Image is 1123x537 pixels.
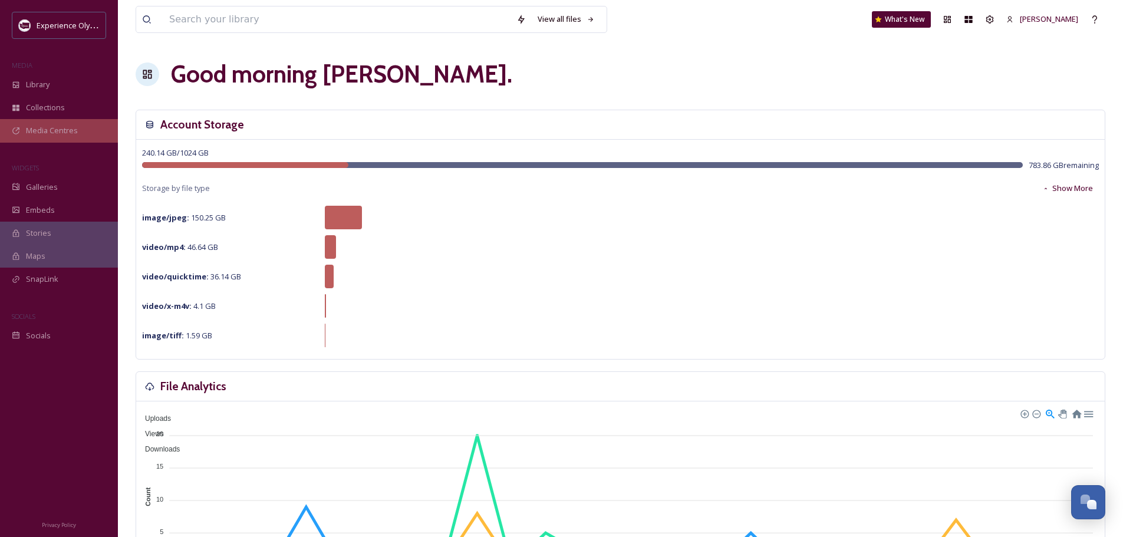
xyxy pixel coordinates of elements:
[26,274,58,285] span: SnapLink
[160,378,226,395] h3: File Analytics
[26,205,55,216] span: Embeds
[142,242,186,252] strong: video/mp4 :
[26,79,50,90] span: Library
[160,116,244,133] h3: Account Storage
[26,228,51,239] span: Stories
[1045,408,1055,418] div: Selection Zoom
[142,301,192,311] strong: video/x-m4v :
[1000,8,1084,31] a: [PERSON_NAME]
[12,163,39,172] span: WIDGETS
[37,19,107,31] span: Experience Olympia
[872,11,931,28] a: What's New
[1032,409,1040,417] div: Zoom Out
[144,487,152,506] text: Count
[142,183,210,194] span: Storage by file type
[142,147,209,158] span: 240.14 GB / 1024 GB
[1036,177,1099,200] button: Show More
[1058,410,1065,417] div: Panning
[26,330,51,341] span: Socials
[142,212,226,223] span: 150.25 GB
[26,251,45,262] span: Maps
[156,430,163,437] tspan: 20
[136,445,180,453] span: Downloads
[532,8,601,31] a: View all files
[142,271,209,282] strong: video/quicktime :
[142,271,241,282] span: 36.14 GB
[26,125,78,136] span: Media Centres
[42,521,76,529] span: Privacy Policy
[160,528,163,535] tspan: 5
[142,301,216,311] span: 4.1 GB
[1071,408,1081,418] div: Reset Zoom
[19,19,31,31] img: download.jpeg
[42,517,76,531] a: Privacy Policy
[136,430,164,438] span: Views
[142,330,184,341] strong: image/tiff :
[163,6,511,32] input: Search your library
[142,212,189,223] strong: image/jpeg :
[26,102,65,113] span: Collections
[12,61,32,70] span: MEDIA
[156,495,163,502] tspan: 10
[1020,14,1078,24] span: [PERSON_NAME]
[1020,409,1028,417] div: Zoom In
[136,414,171,423] span: Uploads
[142,330,212,341] span: 1.59 GB
[1071,485,1105,519] button: Open Chat
[26,182,58,193] span: Galleries
[142,242,218,252] span: 46.64 GB
[1083,408,1093,418] div: Menu
[171,57,512,92] h1: Good morning [PERSON_NAME] .
[1029,160,1099,171] span: 783.86 GB remaining
[156,463,163,470] tspan: 15
[12,312,35,321] span: SOCIALS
